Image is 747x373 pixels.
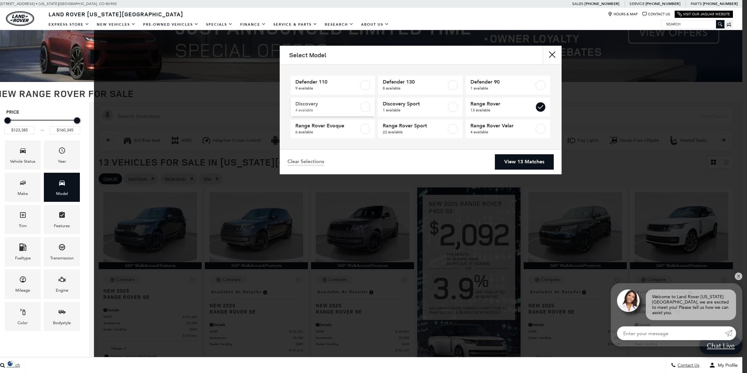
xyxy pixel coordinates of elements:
[18,319,28,326] div: Color
[58,158,66,165] div: Year
[19,145,27,158] span: Vehicle
[50,126,80,134] input: Maximum
[4,126,35,134] input: Minimum
[45,10,187,18] a: Land Rover [US_STATE][GEOGRAPHIC_DATA]
[6,110,78,115] h5: Price
[93,19,139,30] a: New Vehicles
[715,363,738,368] span: My Profile
[44,269,80,299] div: EngineEngine
[584,1,619,6] a: [PHONE_NUMBER]
[383,129,447,135] span: 22 available
[676,363,699,368] span: Contact Us
[5,302,41,331] div: ColorColor
[470,123,534,129] span: Range Rover Velar
[270,19,321,30] a: Service & Parts
[58,210,66,222] span: Features
[661,20,724,28] input: Search
[58,145,66,158] span: Year
[58,177,66,190] span: Model
[45,19,393,30] nav: Main Navigation
[470,79,534,85] span: Defender 90
[236,19,270,30] a: Finance
[19,274,27,287] span: Mileage
[58,307,66,319] span: Bodystyle
[5,269,41,299] div: MileageMileage
[3,360,18,367] section: Click to Open Cookie Consent Modal
[50,255,74,262] div: Transmission
[44,173,80,202] div: ModelModel
[617,326,725,340] input: Enter your message
[139,19,202,30] a: Pre-Owned Vehicles
[10,158,35,165] div: Vehicle Status
[15,255,31,262] div: Fueltype
[608,12,638,17] a: Hours & Map
[543,46,562,64] button: close
[295,79,359,85] span: Defender 110
[3,360,18,367] img: Opt-Out Icon
[378,120,463,138] a: Range Rover Sport22 available
[19,242,27,255] span: Fueltype
[291,76,375,95] a: Defender 1109 available
[56,190,68,197] div: Model
[19,210,27,222] span: Trim
[5,237,41,266] div: FueltypeFueltype
[15,287,30,294] div: Mileage
[18,190,28,197] div: Make
[4,117,11,124] div: Minimum Price
[44,237,80,266] div: TransmissionTransmission
[378,98,463,116] a: Discovery Sport1 available
[45,19,93,30] a: EXPRESS STORE
[630,2,644,6] span: Service
[470,129,534,135] span: 4 available
[495,154,554,170] a: View 13 Matches
[321,19,357,30] a: Research
[572,2,584,6] span: Sales
[704,357,742,373] button: Open user profile menu
[202,19,236,30] a: Specials
[383,101,447,107] span: Discovery Sport
[357,19,393,30] a: About Us
[44,302,80,331] div: BodystyleBodystyle
[617,289,640,312] img: Agent profile photo
[646,289,736,320] div: Welcome to Land Rover [US_STATE][GEOGRAPHIC_DATA], we are excited to meet you! Please tell us how...
[58,242,66,255] span: Transmission
[295,101,359,107] span: Discovery
[291,98,375,116] a: Discovery4 available
[19,177,27,190] span: Make
[44,205,80,234] div: FeaturesFeatures
[6,11,34,26] a: land-rover
[646,1,680,6] a: [PHONE_NUMBER]
[54,222,70,229] div: Features
[6,11,34,26] img: Land Rover
[470,101,534,107] span: Range Rover
[295,107,359,113] span: 4 available
[642,12,670,17] a: Contact Us
[5,141,41,170] div: VehicleVehicle Status
[383,79,447,85] span: Defender 130
[470,85,534,91] span: 1 available
[53,319,71,326] div: Bodystyle
[288,158,324,166] a: Clear Selections
[703,1,738,6] a: [PHONE_NUMBER]
[383,123,447,129] span: Range Rover Sport
[295,123,359,129] span: Range Rover Evoque
[466,120,550,138] a: Range Rover Velar4 available
[725,326,736,340] a: Submit
[58,274,66,287] span: Engine
[291,120,375,138] a: Range Rover Evoque6 available
[470,107,534,113] span: 13 available
[49,10,183,18] span: Land Rover [US_STATE][GEOGRAPHIC_DATA]
[74,117,80,124] div: Maximum Price
[19,307,27,319] span: Color
[5,173,41,202] div: MakeMake
[4,115,80,134] div: Price
[466,98,550,116] a: Range Rover13 available
[295,129,359,135] span: 6 available
[295,85,359,91] span: 9 available
[677,12,730,17] a: Visit Our Jaguar Website
[44,141,80,170] div: YearYear
[466,76,550,95] a: Defender 901 available
[383,107,447,113] span: 1 available
[691,2,702,6] span: Parts
[56,287,68,294] div: Engine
